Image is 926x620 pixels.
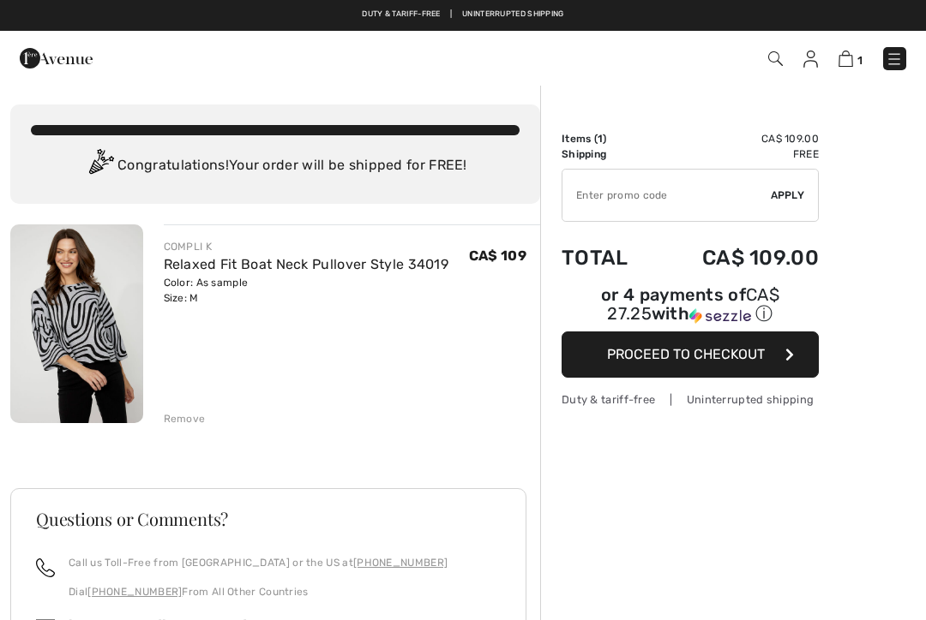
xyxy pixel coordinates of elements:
[607,346,765,362] span: Proceed to Checkout
[36,510,501,528] h3: Questions or Comments?
[655,146,819,162] td: Free
[857,54,863,67] span: 1
[768,51,783,66] img: Search
[771,188,805,203] span: Apply
[69,555,448,570] p: Call us Toll-Free from [GEOGRAPHIC_DATA] or the US at
[10,224,143,423] img: Relaxed Fit Boat Neck Pullover Style 34019
[20,41,93,75] img: 1ère Avenue
[83,149,117,183] img: Congratulation2.svg
[598,133,603,145] span: 1
[20,49,93,65] a: 1ère Avenue
[562,287,819,331] div: or 4 payments ofCA$ 27.25withSezzle Click to learn more about Sezzle
[839,51,853,67] img: Shopping Bag
[689,308,751,324] img: Sezzle
[164,239,449,254] div: COMPLI K
[562,331,819,378] button: Proceed to Checkout
[655,229,819,287] td: CA$ 109.00
[69,584,448,599] p: Dial From All Other Countries
[562,391,819,408] div: Duty & tariff-free | Uninterrupted shipping
[31,149,520,183] div: Congratulations! Your order will be shipped for FREE!
[839,48,863,69] a: 1
[164,275,449,306] div: Color: As sample Size: M
[562,146,655,162] td: Shipping
[803,51,818,68] img: My Info
[886,51,903,68] img: Menu
[36,558,55,577] img: call
[164,256,449,272] a: Relaxed Fit Boat Neck Pullover Style 34019
[562,229,655,287] td: Total
[469,247,526,264] span: CA$ 109
[562,287,819,325] div: or 4 payments of with
[562,131,655,146] td: Items ( )
[562,170,771,221] input: Promo code
[655,131,819,146] td: CA$ 109.00
[87,586,182,598] a: [PHONE_NUMBER]
[607,284,779,324] span: CA$ 27.25
[164,411,206,426] div: Remove
[353,557,448,569] a: [PHONE_NUMBER]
